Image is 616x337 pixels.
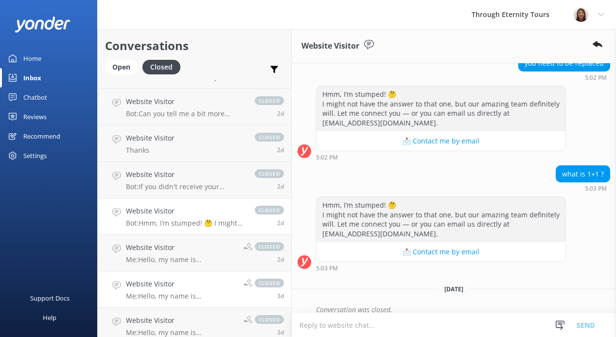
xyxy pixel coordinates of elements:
p: Me: Hello, my name is [PERSON_NAME] from Through Eternity Tours. How can I assist you [DATE]? [126,328,236,337]
p: Bot: If you didn't receive your confirmation email, you can contact the team at [EMAIL_ADDRESS][D... [126,182,245,191]
span: closed [255,206,284,214]
strong: 5:03 PM [316,266,338,271]
div: Settings [23,146,47,165]
div: Closed [142,60,180,74]
a: Website VisitorBot:Can you tell me a bit more about where you are going? We have an amazing array... [98,89,291,125]
div: Inbox [23,68,41,88]
div: Support Docs [30,288,70,308]
h4: Website Visitor [126,206,245,216]
strong: 5:03 PM [585,186,607,192]
a: Website VisitorMe:Hello, my name is [PERSON_NAME] from Through Eternity Tours. How can I assist y... [98,235,291,271]
div: Reviews [23,107,47,126]
p: Me: Hello, my name is [PERSON_NAME] from Through Eternity Tours. How can I assist you [DATE]? [126,292,236,301]
h4: Website Visitor [126,279,236,289]
span: closed [255,242,284,251]
div: Hmm, I’m stumped! 🤔 I might not have the answer to that one, but our amazing team definitely will... [317,86,565,131]
span: Aug 31 2025 01:39pm (UTC +02:00) Europe/Amsterdam [277,328,284,337]
div: Hmm, I’m stumped! 🤔 I might not have the answer to that one, but our amazing team definitely will... [317,197,565,242]
p: Bot: Hmm, I’m stumped! 🤔 I might not have the answer to that one, but our amazing team definitely... [126,219,245,228]
img: 725-1755267273.png [574,7,588,22]
span: Sep 01 2025 03:20pm (UTC +02:00) Europe/Amsterdam [277,255,284,264]
span: closed [255,279,284,287]
div: Sep 01 2025 05:03pm (UTC +02:00) Europe/Amsterdam [556,185,610,192]
strong: 5:02 PM [585,75,607,81]
span: Sep 01 2025 10:30am (UTC +02:00) Europe/Amsterdam [277,292,284,300]
div: Home [23,49,41,68]
strong: 5:02 PM [316,155,338,160]
span: Sep 01 2025 05:03pm (UTC +02:00) Europe/Amsterdam [277,219,284,227]
p: Thanks [126,146,175,155]
div: Sep 01 2025 05:03pm (UTC +02:00) Europe/Amsterdam [316,265,566,271]
a: Website VisitorBot:Hmm, I’m stumped! 🤔 I might not have the answer to that one, but our amazing t... [98,198,291,235]
p: Bot: Can you tell me a bit more about where you are going? We have an amazing array of group and ... [126,109,245,118]
h3: Website Visitor [301,40,359,53]
span: Sep 01 2025 05:15pm (UTC +02:00) Europe/Amsterdam [277,182,284,191]
button: 📩 Contact me by email [317,131,565,151]
div: Sep 01 2025 05:02pm (UTC +02:00) Europe/Amsterdam [518,74,610,81]
span: closed [255,315,284,324]
span: closed [255,169,284,178]
span: Sep 01 2025 05:39pm (UTC +02:00) Europe/Amsterdam [277,109,284,118]
div: Sep 01 2025 05:02pm (UTC +02:00) Europe/Amsterdam [316,154,566,160]
h4: Website Visitor [126,96,245,107]
div: what is 1+1 ? [556,166,610,182]
button: 📩 Contact me by email [317,242,565,262]
div: Chatbot [23,88,47,107]
img: yonder-white-logo.png [15,17,70,33]
h4: Website Visitor [126,133,175,143]
div: Recommend [23,126,60,146]
div: 2025-09-03T04:43:20.119 [298,302,610,318]
span: [DATE] [439,285,469,293]
h2: Conversations [105,36,284,55]
a: Website VisitorThanksclosed2d [98,125,291,162]
h4: Website Visitor [126,315,236,326]
h4: Website Visitor [126,169,245,180]
span: closed [255,96,284,105]
div: you need to be replaced [519,55,610,71]
h4: Website Visitor [126,242,236,253]
span: closed [255,133,284,142]
a: Open [105,61,142,72]
a: Website VisitorBot:If you didn't receive your confirmation email, you can contact the team at [EM... [98,162,291,198]
div: Open [105,60,138,74]
div: Conversation was closed. [316,302,610,318]
div: Help [43,308,56,327]
p: Me: Hello, my name is [PERSON_NAME] from Through Eternity Tours. How can I assist you [DATE]? [126,255,236,264]
span: Sep 01 2025 05:30pm (UTC +02:00) Europe/Amsterdam [277,146,284,154]
a: Closed [142,61,185,72]
a: Website VisitorMe:Hello, my name is [PERSON_NAME] from Through Eternity Tours. How can I assist y... [98,271,291,308]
